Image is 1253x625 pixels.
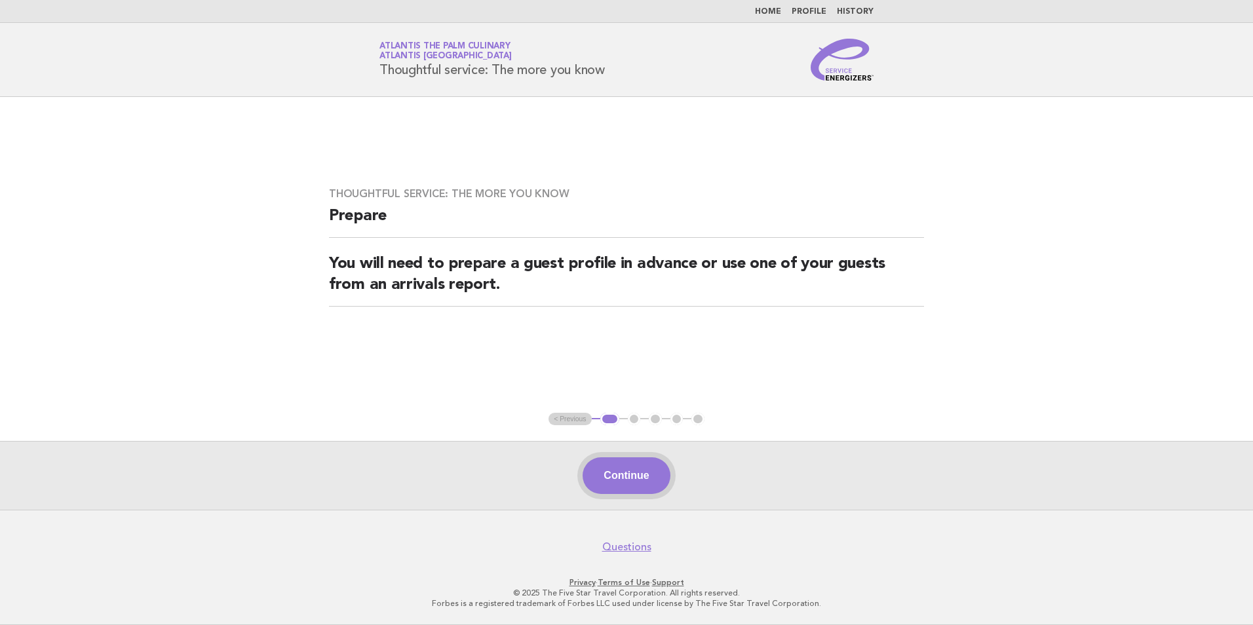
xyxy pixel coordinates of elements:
img: Service Energizers [811,39,874,81]
h1: Thoughtful service: The more you know [379,43,605,77]
h2: You will need to prepare a guest profile in advance or use one of your guests from an arrivals re... [329,254,924,307]
a: Atlantis The Palm CulinaryAtlantis [GEOGRAPHIC_DATA] [379,42,512,60]
p: Forbes is a registered trademark of Forbes LLC used under license by The Five Star Travel Corpora... [225,598,1028,609]
a: Terms of Use [598,578,650,587]
a: Support [652,578,684,587]
button: 1 [600,413,619,426]
p: © 2025 The Five Star Travel Corporation. All rights reserved. [225,588,1028,598]
p: · · [225,577,1028,588]
a: Questions [602,540,651,554]
h3: Thoughtful service: The more you know [329,187,924,200]
button: Continue [583,457,670,494]
a: Profile [792,8,826,16]
a: Home [755,8,781,16]
a: Privacy [569,578,596,587]
span: Atlantis [GEOGRAPHIC_DATA] [379,52,512,61]
a: History [837,8,874,16]
h2: Prepare [329,206,924,238]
